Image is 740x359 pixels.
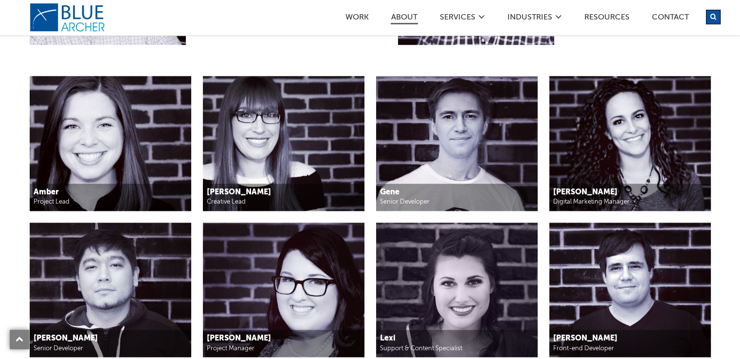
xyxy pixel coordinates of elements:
div: Creative Lead [207,197,360,207]
div: Senior Developer [380,197,533,207]
img: Yuri [30,223,191,358]
a: Contact [651,14,689,24]
img: Lexi [376,223,538,358]
img: Gene [376,76,538,211]
a: Work [345,14,369,24]
div: Senior Developer [34,344,187,353]
a: logo [30,3,108,32]
img: Amelia [203,76,364,211]
a: Industries [507,14,553,24]
div: Project Lead [34,197,187,207]
div: Digital Marketing Manager [553,197,706,207]
img: Alicia [203,223,364,358]
h5: [PERSON_NAME] [207,188,360,198]
h5: [PERSON_NAME] [553,188,706,198]
h5: [PERSON_NAME] [207,334,360,344]
h5: Amber [34,188,187,198]
a: SERVICES [439,14,476,24]
h5: [PERSON_NAME] [34,334,187,344]
img: Carla [549,76,711,211]
div: Front-end Developer [553,344,706,353]
div: Project Manager [207,344,360,353]
h5: Lexi [380,334,533,344]
div: Support & Content Specialist [380,344,533,353]
img: Amber [30,76,191,211]
h5: [PERSON_NAME] [553,334,706,344]
a: Resources [584,14,630,24]
img: Serge [549,223,711,358]
h5: Gene [380,188,533,198]
a: ABOUT [391,14,418,24]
